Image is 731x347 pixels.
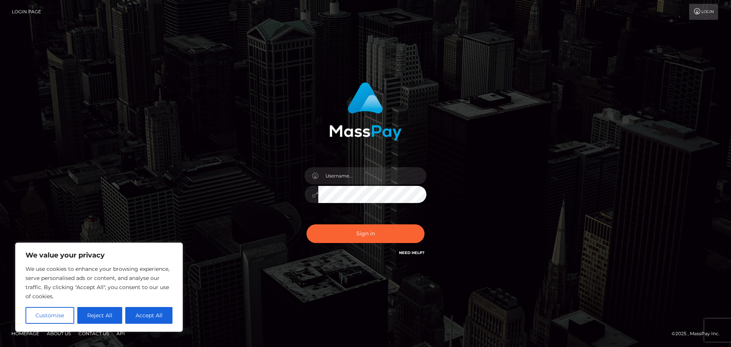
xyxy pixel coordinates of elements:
[15,243,183,332] div: We value your privacy
[329,82,402,141] img: MassPay Login
[44,328,74,339] a: About Us
[26,307,74,324] button: Customise
[8,328,42,339] a: Homepage
[26,251,172,260] p: We value your privacy
[672,329,725,338] div: © 2025 , MassPay Inc.
[399,250,425,255] a: Need Help?
[77,307,123,324] button: Reject All
[125,307,172,324] button: Accept All
[113,328,128,339] a: API
[12,4,41,20] a: Login Page
[75,328,112,339] a: Contact Us
[306,224,425,243] button: Sign in
[318,167,426,184] input: Username...
[26,264,172,301] p: We use cookies to enhance your browsing experience, serve personalised ads or content, and analys...
[689,4,718,20] a: Login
